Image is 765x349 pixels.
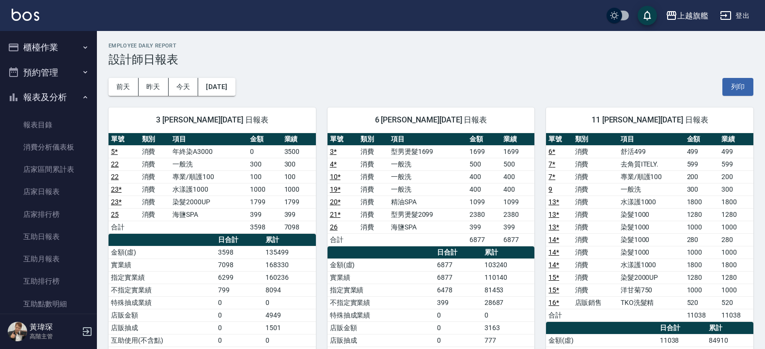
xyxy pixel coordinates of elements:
[719,183,753,196] td: 300
[573,196,618,208] td: 消費
[170,208,248,221] td: 海鹽SPA
[4,114,93,136] a: 報表目錄
[4,136,93,158] a: 消費分析儀表板
[435,309,482,321] td: 0
[501,133,535,146] th: 業績
[328,284,435,296] td: 指定實業績
[358,208,389,221] td: 消費
[719,258,753,271] td: 1800
[263,334,316,347] td: 0
[4,248,93,270] a: 互助月報表
[328,233,358,246] td: 合計
[482,246,535,259] th: 累計
[719,145,753,158] td: 499
[330,223,338,231] a: 26
[139,78,169,96] button: 昨天
[467,133,501,146] th: 金額
[546,334,657,347] td: 金額(虛)
[618,258,685,271] td: 水漾護1000
[467,233,501,246] td: 6877
[248,183,281,196] td: 1000
[111,160,119,168] a: 22
[719,208,753,221] td: 1280
[216,271,263,284] td: 6299
[618,133,685,146] th: 項目
[685,133,719,146] th: 金額
[216,234,263,246] th: 日合計
[573,221,618,233] td: 消費
[248,158,281,170] td: 300
[546,133,753,322] table: a dense table
[685,284,719,296] td: 1000
[216,258,263,271] td: 7098
[435,296,482,309] td: 399
[719,170,753,183] td: 200
[109,53,753,66] h3: 設計師日報表
[328,271,435,284] td: 實業績
[685,246,719,258] td: 1000
[618,246,685,258] td: 染髮1000
[4,181,93,203] a: 店家日報表
[657,334,706,347] td: 11038
[358,221,389,233] td: 消費
[719,221,753,233] td: 1000
[282,221,316,233] td: 7098
[685,271,719,284] td: 1280
[339,115,523,125] span: 6 [PERSON_NAME][DATE] 日報表
[140,133,171,146] th: 類別
[109,258,216,271] td: 實業績
[558,115,742,125] span: 11 [PERSON_NAME][DATE] 日報表
[109,246,216,258] td: 金額(虛)
[618,183,685,196] td: 一般洗
[109,321,216,334] td: 店販抽成
[618,208,685,221] td: 染髮1000
[4,226,93,248] a: 互助日報表
[719,296,753,309] td: 520
[677,10,708,22] div: 上越旗艦
[435,321,482,334] td: 0
[546,309,572,321] td: 合計
[573,208,618,221] td: 消費
[501,233,535,246] td: 6877
[216,246,263,258] td: 3598
[501,196,535,208] td: 1099
[4,203,93,226] a: 店家排行榜
[109,133,316,234] table: a dense table
[140,170,171,183] td: 消費
[140,183,171,196] td: 消費
[170,145,248,158] td: 年終染A3000
[358,183,389,196] td: 消費
[30,332,79,341] p: 高階主管
[435,271,482,284] td: 6877
[170,183,248,196] td: 水漾護1000
[328,133,358,146] th: 單號
[501,208,535,221] td: 2380
[618,158,685,170] td: 去角質ITELY.
[467,145,501,158] td: 1699
[685,208,719,221] td: 1280
[328,334,435,347] td: 店販抽成
[389,208,467,221] td: 型男燙髮2099
[263,321,316,334] td: 1501
[328,133,535,246] table: a dense table
[248,133,281,146] th: 金額
[109,221,140,233] td: 合計
[685,145,719,158] td: 499
[573,158,618,170] td: 消費
[263,284,316,296] td: 8094
[719,271,753,284] td: 1280
[435,246,482,259] th: 日合計
[685,258,719,271] td: 1800
[30,322,79,332] h5: 黃瑋琛
[216,321,263,334] td: 0
[482,284,535,296] td: 81453
[109,78,139,96] button: 前天
[109,271,216,284] td: 指定實業績
[140,208,171,221] td: 消費
[573,296,618,309] td: 店販銷售
[719,233,753,246] td: 280
[501,221,535,233] td: 399
[328,309,435,321] td: 特殊抽成業績
[263,271,316,284] td: 160236
[198,78,235,96] button: [DATE]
